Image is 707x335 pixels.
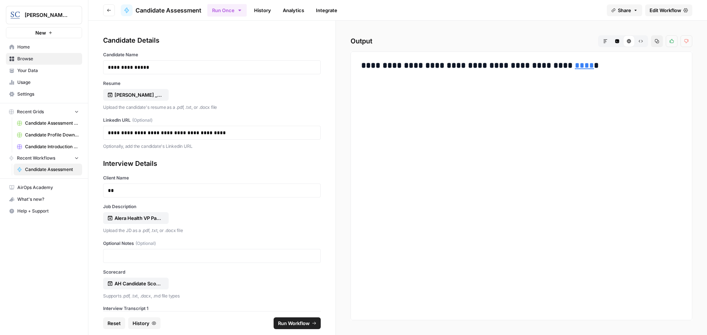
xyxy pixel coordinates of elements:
[6,153,82,164] button: Recent Workflows
[14,117,82,129] a: Candidate Assessment Download Sheet
[103,117,321,124] label: LinkedIn URL
[136,6,201,15] span: Candidate Assessment
[645,4,692,16] a: Edit Workflow
[103,305,321,312] label: Interview Transcript 1
[103,143,321,150] p: Optionally, add the candidate's Linkedin URL
[618,7,631,14] span: Share
[115,91,162,99] p: [PERSON_NAME] _Resume_[DATE] (1).docx
[6,76,82,88] a: Usage
[25,143,79,150] span: Candidate Introduction Download Sheet
[17,108,44,115] span: Recent Grids
[103,80,321,87] label: Resume
[103,278,169,289] button: AH Candidate Scorecard blank.docx
[6,27,82,38] button: New
[103,203,321,210] label: Job Description
[103,158,321,169] div: Interview Details
[103,89,169,101] button: [PERSON_NAME] _Resume_[DATE] (1).docx
[25,120,79,126] span: Candidate Assessment Download Sheet
[103,269,321,275] label: Scorecard
[103,317,125,329] button: Reset
[103,104,321,111] p: Upload the candidate's resume as a .pdf, .txt, or .docx file
[17,184,79,191] span: AirOps Academy
[6,106,82,117] button: Recent Grids
[103,212,169,224] button: Alera Health VP Payor Partnerships RECRUITMENT PROFILE [DATE].docx
[136,240,156,247] span: (Optional)
[6,53,82,65] a: Browse
[274,317,321,329] button: Run Workflow
[14,164,82,175] a: Candidate Assessment
[103,51,321,58] label: Candidate Name
[121,4,201,16] a: Candidate Assessment
[14,141,82,153] a: Candidate Introduction Download Sheet
[8,8,22,22] img: Stanton Chase Nashville Logo
[25,166,79,173] span: Candidate Assessment
[17,208,79,214] span: Help + Support
[25,132,79,138] span: Candidate Profile Download Sheet
[17,56,79,62] span: Browse
[6,182,82,193] a: AirOps Academy
[6,6,82,24] button: Workspace: Stanton Chase Nashville
[103,292,321,300] p: Supports .pdf, .txt, .docx, .md file types
[351,35,692,47] h2: Output
[17,67,79,74] span: Your Data
[250,4,275,16] a: History
[133,320,150,327] span: History
[108,320,121,327] span: Reset
[128,317,161,329] button: History
[115,214,162,222] p: Alera Health VP Payor Partnerships RECRUITMENT PROFILE [DATE].docx
[607,4,642,16] button: Share
[103,240,321,247] label: Optional Notes
[103,35,321,46] div: Candidate Details
[17,91,79,97] span: Settings
[6,205,82,217] button: Help + Support
[278,4,309,16] a: Analytics
[115,280,162,287] p: AH Candidate Scorecard blank.docx
[17,44,79,50] span: Home
[132,117,152,124] span: (Optional)
[17,155,55,161] span: Recent Workflows
[14,129,82,141] a: Candidate Profile Download Sheet
[6,41,82,53] a: Home
[278,320,310,327] span: Run Workflow
[25,11,69,19] span: [PERSON_NAME] [GEOGRAPHIC_DATA]
[312,4,342,16] a: Integrate
[103,227,321,234] p: Upload the JD as a .pdf, .txt, or .docx file
[650,7,681,14] span: Edit Workflow
[6,65,82,76] a: Your Data
[207,4,247,17] button: Run Once
[17,79,79,86] span: Usage
[35,29,46,36] span: New
[103,175,321,181] label: Client Name
[6,88,82,100] a: Settings
[6,193,82,205] button: What's new?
